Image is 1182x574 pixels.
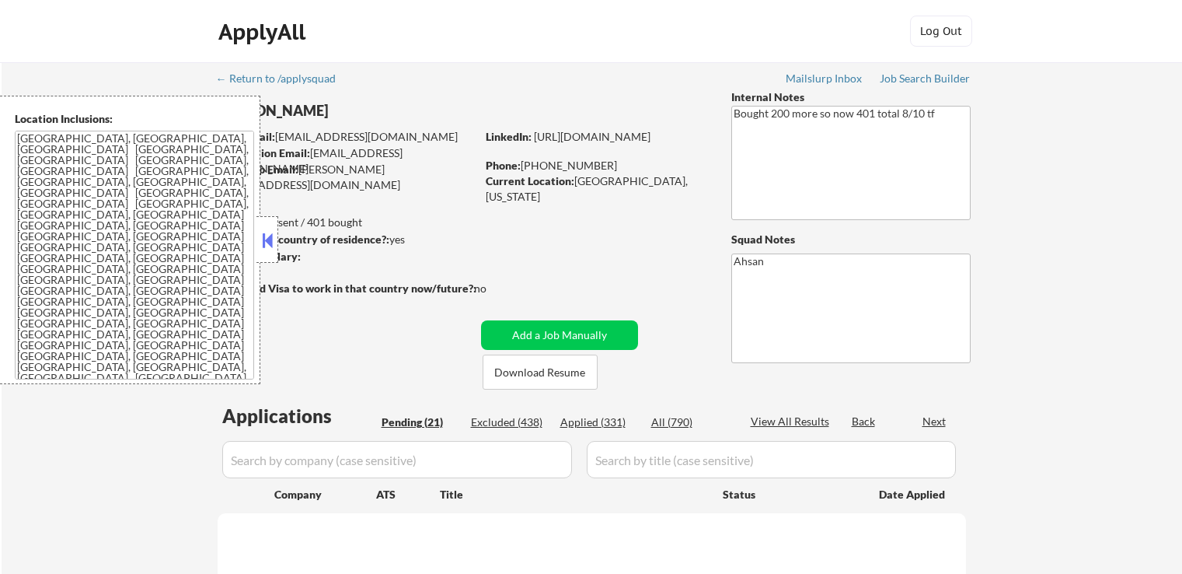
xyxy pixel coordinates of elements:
div: Next [922,414,947,429]
div: Applied (331) [560,415,638,430]
div: Location Inclusions: [15,111,254,127]
strong: Current Location: [486,174,574,187]
div: Applications [222,407,376,425]
div: ATS [376,487,440,502]
button: Log Out [910,16,972,47]
div: yes [217,232,471,247]
div: Status [723,480,856,508]
input: Search by title (case sensitive) [587,441,956,478]
div: [PERSON_NAME] [218,101,537,121]
button: Add a Job Manually [481,320,638,350]
div: [PERSON_NAME][EMAIL_ADDRESS][DOMAIN_NAME] [218,162,476,192]
div: [EMAIL_ADDRESS][DOMAIN_NAME] [218,129,476,145]
div: Back [852,414,877,429]
div: ApplyAll [218,19,310,45]
strong: LinkedIn: [486,130,532,143]
div: Excluded (438) [471,415,549,430]
div: Squad Notes [731,232,971,247]
div: All (790) [651,415,729,430]
div: no [474,281,518,296]
div: [PHONE_NUMBER] [486,158,706,173]
div: View All Results [751,414,834,429]
a: Mailslurp Inbox [786,72,863,88]
div: Mailslurp Inbox [786,73,863,84]
div: Title [440,487,708,502]
a: Job Search Builder [880,72,971,88]
strong: Phone: [486,159,521,172]
button: Download Resume [483,355,598,390]
strong: Will need Visa to work in that country now/future?: [218,282,476,295]
div: ← Return to /applysquad [216,73,350,84]
input: Search by company (case sensitive) [222,441,572,478]
div: [GEOGRAPHIC_DATA], [US_STATE] [486,173,706,204]
div: Date Applied [879,487,947,502]
div: Internal Notes [731,89,971,105]
a: ← Return to /applysquad [216,72,350,88]
div: Company [274,487,376,502]
div: [EMAIL_ADDRESS][DOMAIN_NAME] [218,145,476,176]
div: Job Search Builder [880,73,971,84]
strong: Can work in country of residence?: [217,233,389,246]
div: Pending (21) [382,415,459,430]
a: [URL][DOMAIN_NAME] [534,130,650,143]
div: 331 sent / 401 bought [217,215,476,230]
